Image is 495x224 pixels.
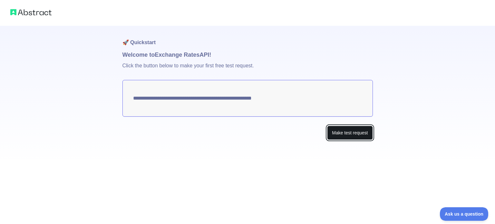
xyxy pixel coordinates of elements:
[327,126,373,140] button: Make test request
[122,26,373,50] h1: 🚀 Quickstart
[10,8,52,17] img: Abstract logo
[122,59,373,80] p: Click the button below to make your first free test request.
[440,207,489,221] iframe: Toggle Customer Support
[122,50,373,59] h1: Welcome to Exchange Rates API!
